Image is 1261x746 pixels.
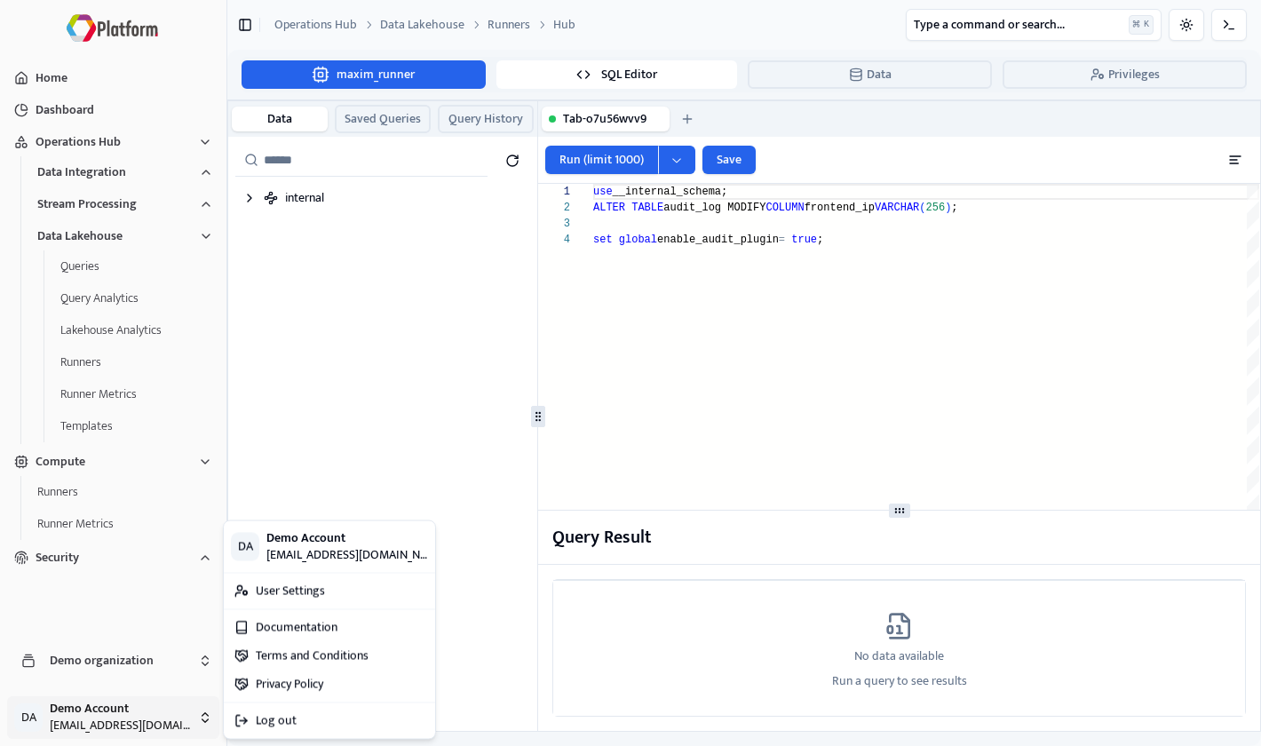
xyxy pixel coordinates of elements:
a: Documentation [256,618,337,636]
span: D A [231,532,259,560]
div: User Settings [227,576,432,605]
a: Privacy Policy [256,675,323,693]
a: Terms and Conditions [256,647,369,664]
div: Log out [227,706,432,734]
span: [EMAIL_ADDRESS][DOMAIN_NAME] [266,545,428,563]
span: Demo Account [266,530,428,546]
